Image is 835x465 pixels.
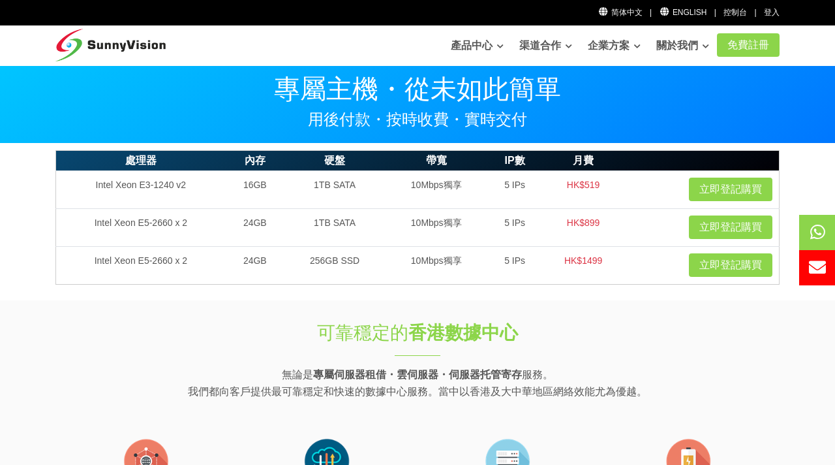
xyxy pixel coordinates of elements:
[755,7,757,19] li: |
[313,369,522,380] strong: 專屬伺服器租借・雲伺服器・伺服器托管寄存
[56,151,226,171] th: 處理器
[226,246,284,284] td: 24GB
[723,8,747,17] a: 控制台
[588,33,641,59] a: 企業方案
[55,112,780,127] p: 用後付款・按時收費・實時交付
[689,216,772,239] a: 立即登記購買
[56,170,226,208] td: Intel Xeon E3-1240 v2
[764,8,780,17] a: 登入
[519,33,572,59] a: 渠道合作
[200,320,635,345] h1: 可靠穩定的
[55,76,780,102] p: 專屬主機・從未如此簡單
[487,246,542,284] td: 5 IPs
[542,151,624,171] th: 月費
[226,208,284,246] td: 24GB
[659,8,706,17] a: English
[542,246,624,284] td: HK$1499
[542,208,624,246] td: HK$899
[487,208,542,246] td: 5 IPs
[284,151,385,171] th: 硬盤
[451,33,504,59] a: 產品中心
[598,8,643,17] a: 简体中文
[284,246,385,284] td: 256GB SSD
[55,366,780,400] p: 無論是 服務。 我們都向客戶提供最可靠穩定和快速的數據中心服務。當中以香港及大中華地區網絡效能尤為優越。
[385,246,487,284] td: 10Mbps獨享
[226,151,284,171] th: 內存
[487,170,542,208] td: 5 IPs
[689,253,772,277] a: 立即登記購買
[56,246,226,284] td: Intel Xeon E5-2660 x 2
[650,7,652,19] li: |
[56,208,226,246] td: Intel Xeon E5-2660 x 2
[689,178,772,201] a: 立即登記購買
[717,33,780,57] a: 免費註冊
[385,208,487,246] td: 10Mbps獨享
[408,323,518,343] strong: 香港數據中心
[284,170,385,208] td: 1TB SATA
[714,7,716,19] li: |
[542,170,624,208] td: HK$519
[385,151,487,171] th: 帶寬
[656,33,709,59] a: 關於我們
[385,170,487,208] td: 10Mbps獨享
[226,170,284,208] td: 16GB
[487,151,542,171] th: IP數
[284,208,385,246] td: 1TB SATA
